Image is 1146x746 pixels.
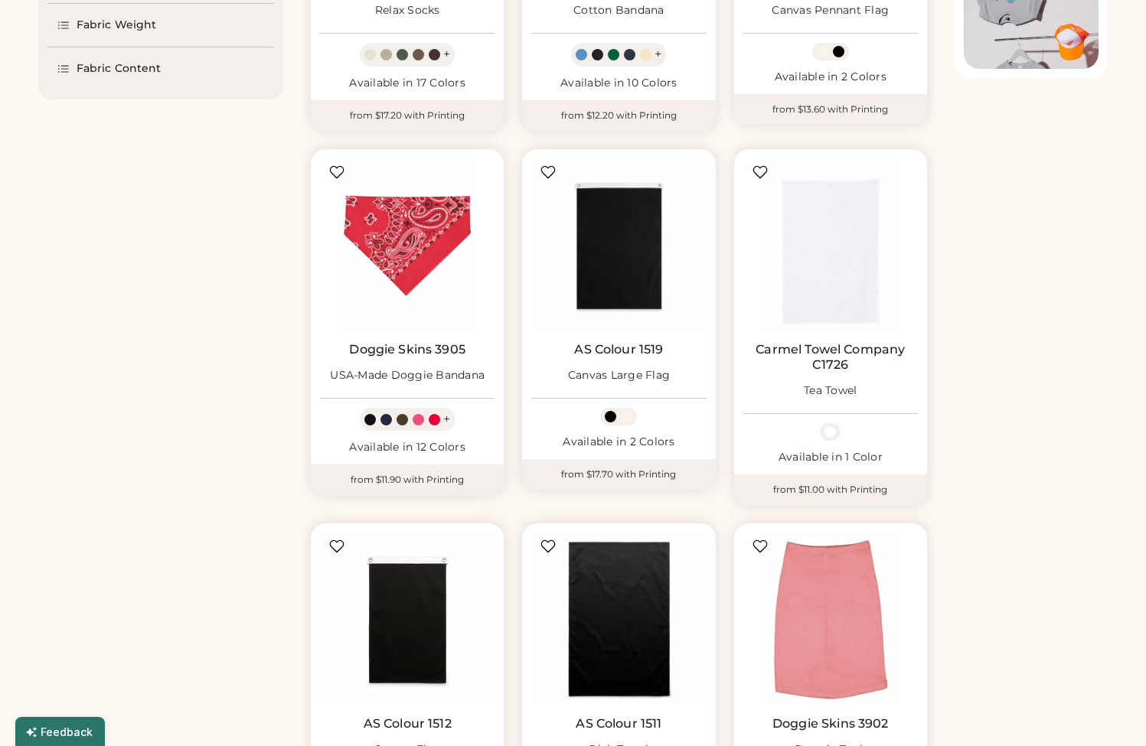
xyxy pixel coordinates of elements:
[772,3,889,18] div: Canvas Pennant Flag
[772,716,889,731] a: Doggie Skins 3902
[743,158,918,333] img: Carmel Towel Company C1726 Tea Towel
[1073,677,1139,743] iframe: Front Chat
[804,383,857,399] div: Tea Towel
[375,3,440,18] div: Relax Socks
[655,46,661,63] div: +
[743,450,918,465] div: Available in 1 Color
[443,46,450,63] div: +
[443,411,450,428] div: +
[734,474,927,505] div: from $11.00 with Printing
[743,342,918,373] a: Carmel Towel Company C1726
[574,342,663,357] a: AS Colour 1519
[531,76,706,91] div: Available in 10 Colors
[330,368,485,383] div: USA-Made Doggie Bandana
[311,100,504,131] div: from $17.20 with Printing
[522,100,715,131] div: from $12.20 with Printing
[77,61,161,77] div: Fabric Content
[320,440,495,455] div: Available in 12 Colors
[531,533,706,707] img: AS Colour 1511 Dish Towel
[364,716,452,731] a: AS Colour 1512
[743,533,918,707] img: Doggie Skins 3902 Doggie Tank
[320,533,495,707] img: AS Colour 1512 Canvas Flag
[531,158,706,333] img: AS Colour 1519 Canvas Large Flag
[311,464,504,495] div: from $11.90 with Printing
[349,342,465,357] a: Doggie Skins 3905
[320,76,495,91] div: Available in 17 Colors
[743,70,918,85] div: Available in 2 Colors
[568,368,670,383] div: Canvas Large Flag
[576,716,661,731] a: AS Colour 1511
[320,158,495,333] img: Doggie Skins 3905 USA-Made Doggie Bandana
[77,18,156,33] div: Fabric Weight
[573,3,664,18] div: Cotton Bandana
[734,94,927,125] div: from $13.60 with Printing
[531,435,706,450] div: Available in 2 Colors
[522,459,715,490] div: from $17.70 with Printing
